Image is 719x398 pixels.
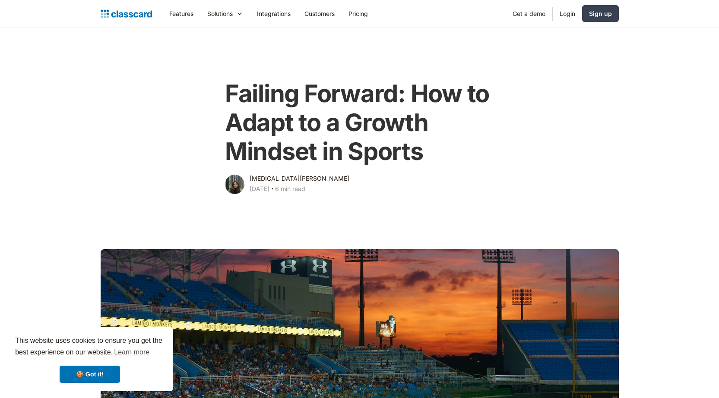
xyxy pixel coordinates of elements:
[582,5,619,22] a: Sign up
[275,184,305,194] div: 6 min read
[200,4,250,23] div: Solutions
[553,4,582,23] a: Login
[7,327,173,391] div: cookieconsent
[269,184,275,196] div: ‧
[506,4,552,23] a: Get a demo
[162,4,200,23] a: Features
[225,79,494,166] h1: Failing Forward: How to Adapt to a Growth Mindset in Sports
[113,346,151,359] a: learn more about cookies
[207,9,233,18] div: Solutions
[250,4,298,23] a: Integrations
[342,4,375,23] a: Pricing
[298,4,342,23] a: Customers
[589,9,612,18] div: Sign up
[250,184,269,194] div: [DATE]
[101,8,152,20] a: home
[250,173,349,184] div: [MEDICAL_DATA][PERSON_NAME]
[60,366,120,383] a: dismiss cookie message
[15,335,165,359] span: This website uses cookies to ensure you get the best experience on our website.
